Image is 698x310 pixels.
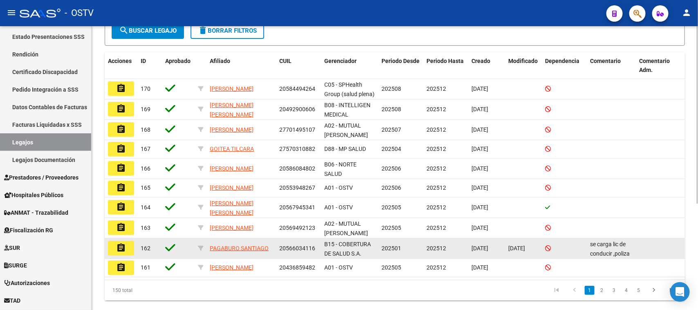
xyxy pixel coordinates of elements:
span: 202512 [426,264,446,271]
span: A02 - MUTUAL [PERSON_NAME] (SMP Salud) [324,122,368,148]
span: 202512 [426,146,446,152]
span: 168 [141,126,150,133]
span: 202508 [382,106,401,112]
span: ANMAT - Trazabilidad [4,208,68,217]
mat-icon: assignment [116,104,126,114]
span: 27701495107 [279,126,315,133]
button: Borrar Filtros [191,22,264,39]
a: 1 [585,286,595,295]
span: D88 - MP SALUD [324,146,366,152]
span: 27570310882 [279,146,315,152]
mat-icon: assignment [116,124,126,134]
span: [PERSON_NAME] [210,264,254,271]
span: 169 [141,106,150,112]
span: [DATE] [471,126,488,133]
span: 20436859482 [279,264,315,271]
datatable-header-cell: Gerenciador [321,52,378,79]
datatable-header-cell: Aprobado [162,52,195,79]
mat-icon: menu [7,8,16,18]
datatable-header-cell: Periodo Desde [378,52,423,79]
span: B08 - INTELLIGEN MEDICAL [324,102,370,118]
span: [PERSON_NAME] [210,184,254,191]
span: 202504 [382,146,401,152]
span: 20553948267 [279,184,315,191]
span: Fiscalización RG [4,226,53,235]
button: Buscar Legajo [112,22,184,39]
span: [PERSON_NAME] [210,165,254,172]
datatable-header-cell: Comentario [587,52,636,79]
span: 20492900606 [279,106,315,112]
span: 162 [141,245,150,252]
span: B06 - NORTE SALUD [324,161,357,177]
mat-icon: assignment [116,183,126,193]
span: SURGE [4,261,27,270]
span: GOITEA TILCARA [210,146,254,152]
mat-icon: search [119,25,129,35]
span: Borrar Filtros [198,27,257,34]
span: se carga lic de conducir ,poliza y vtv actualizada-15/08/2025-BOREAL [590,241,630,294]
span: 170 [141,85,150,92]
span: 202506 [382,184,401,191]
span: A01 - OSTV [324,184,353,191]
mat-icon: assignment [116,202,126,212]
span: Modificado [508,58,538,64]
span: 20584494264 [279,85,315,92]
span: 202507 [382,126,401,133]
span: [DATE] [471,85,488,92]
span: 202512 [426,165,446,172]
a: go to next page [646,286,662,295]
datatable-header-cell: CUIL [276,52,321,79]
span: [PERSON_NAME] [210,225,254,231]
span: A01 - OSTV [324,204,353,211]
span: CUIL [279,58,292,64]
span: 202512 [426,225,446,231]
a: go to first page [549,286,564,295]
a: 2 [597,286,607,295]
span: A02 - MUTUAL [PERSON_NAME] (SMP Salud) [324,220,368,246]
li: page 3 [608,283,620,297]
li: page 4 [620,283,633,297]
datatable-header-cell: Comentario Adm. [636,52,685,79]
span: 20586084802 [279,165,315,172]
span: [DATE] [471,184,488,191]
mat-icon: assignment [116,222,126,232]
span: Hospitales Públicos [4,191,63,200]
span: [PERSON_NAME] [PERSON_NAME] [210,200,254,216]
span: 20567945341 [279,204,315,211]
mat-icon: assignment [116,83,126,93]
span: 20566034116 [279,245,315,252]
span: Aprobado [165,58,191,64]
span: [PERSON_NAME] [PERSON_NAME] [210,102,254,118]
mat-icon: delete [198,25,208,35]
span: [DATE] [471,146,488,152]
span: Gerenciador [324,58,357,64]
span: 163 [141,225,150,231]
span: Dependencia [545,58,579,64]
span: [PERSON_NAME] [210,126,254,133]
span: 166 [141,165,150,172]
span: 202505 [382,264,401,271]
span: Periodo Desde [382,58,420,64]
span: 167 [141,146,150,152]
datatable-header-cell: Dependencia [542,52,587,79]
span: C05 - SPHealth Group (salud plena) [324,81,375,97]
span: ID [141,58,146,64]
span: TAD [4,296,20,305]
mat-icon: assignment [116,144,126,154]
li: page 2 [596,283,608,297]
span: 202512 [426,126,446,133]
span: Acciones [108,58,132,64]
span: 161 [141,264,150,271]
span: Periodo Hasta [426,58,464,64]
datatable-header-cell: ID [137,52,162,79]
span: [DATE] [471,106,488,112]
span: 202512 [426,245,446,252]
span: [DATE] [471,245,488,252]
span: Prestadores / Proveedores [4,173,79,182]
span: 165 [141,184,150,191]
span: 202501 [382,245,401,252]
a: go to last page [664,286,680,295]
span: 202508 [382,85,401,92]
div: 150 total [105,280,219,301]
span: [DATE] [508,245,525,252]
